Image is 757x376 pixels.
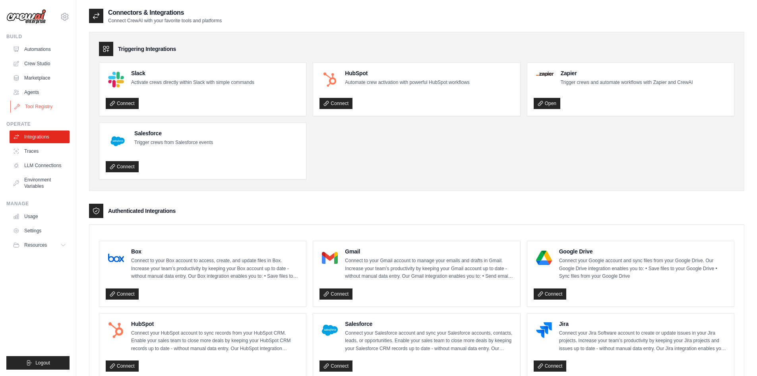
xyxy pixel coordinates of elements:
a: Connect [534,360,567,372]
p: Connect to your Gmail account to manage your emails and drafts in Gmail. Increase your team’s pro... [345,257,513,281]
img: Box Logo [108,250,124,266]
div: Build [6,33,70,40]
h3: Triggering Integrations [118,45,176,53]
h3: Authenticated Integrations [108,207,176,215]
a: Integrations [10,131,70,143]
a: Connect [319,360,352,372]
h4: Zapier [561,69,693,77]
span: Logout [35,360,50,366]
img: Salesforce Logo [322,322,338,338]
button: Resources [10,239,70,251]
div: Operate [6,121,70,127]
p: Connect your HubSpot account to sync records from your HubSpot CRM. Enable your sales team to clo... [131,329,300,353]
img: Slack Logo [108,72,124,88]
a: Connect [106,360,139,372]
p: Connect your Google account and sync files from your Google Drive. Our Google Drive integration e... [559,257,728,281]
h4: Gmail [345,247,513,255]
a: LLM Connections [10,159,70,172]
a: Traces [10,145,70,158]
h4: Google Drive [559,247,728,255]
a: Usage [10,210,70,223]
a: Connect [319,288,352,300]
a: Environment Variables [10,173,70,193]
img: Salesforce Logo [108,132,127,151]
img: Gmail Logo [322,250,338,266]
p: Connect to your Box account to access, create, and update files in Box. Increase your team’s prod... [131,257,300,281]
h4: Salesforce [134,129,213,137]
a: Connect [106,161,139,172]
img: Zapier Logo [536,72,554,76]
a: Agents [10,86,70,99]
a: Open [534,98,560,109]
div: Manage [6,201,70,207]
h4: HubSpot [131,320,300,328]
p: Automate crew activation with powerful HubSpot workflows [345,79,469,87]
img: Logo [6,9,46,24]
img: Google Drive Logo [536,250,552,266]
p: Activate crews directly within Slack with simple commands [131,79,254,87]
p: Connect CrewAI with your favorite tools and platforms [108,18,222,24]
a: Connect [534,288,567,300]
h4: Box [131,247,300,255]
p: Connect your Salesforce account and sync your Salesforce accounts, contacts, leads, or opportunit... [345,329,513,353]
h4: HubSpot [345,69,469,77]
p: Trigger crews from Salesforce events [134,139,213,147]
a: Tool Registry [10,100,70,113]
h4: Salesforce [345,320,513,328]
h4: Jira [559,320,728,328]
a: Crew Studio [10,57,70,70]
a: Marketplace [10,72,70,84]
a: Settings [10,224,70,237]
button: Logout [6,356,70,370]
h4: Slack [131,69,254,77]
a: Connect [319,98,352,109]
img: HubSpot Logo [322,72,338,88]
a: Connect [106,288,139,300]
span: Resources [24,242,47,248]
p: Connect your Jira Software account to create or update issues in your Jira projects. Increase you... [559,329,728,353]
h2: Connectors & Integrations [108,8,222,18]
a: Automations [10,43,70,56]
img: HubSpot Logo [108,322,124,338]
a: Connect [106,98,139,109]
p: Trigger crews and automate workflows with Zapier and CrewAI [561,79,693,87]
img: Jira Logo [536,322,552,338]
